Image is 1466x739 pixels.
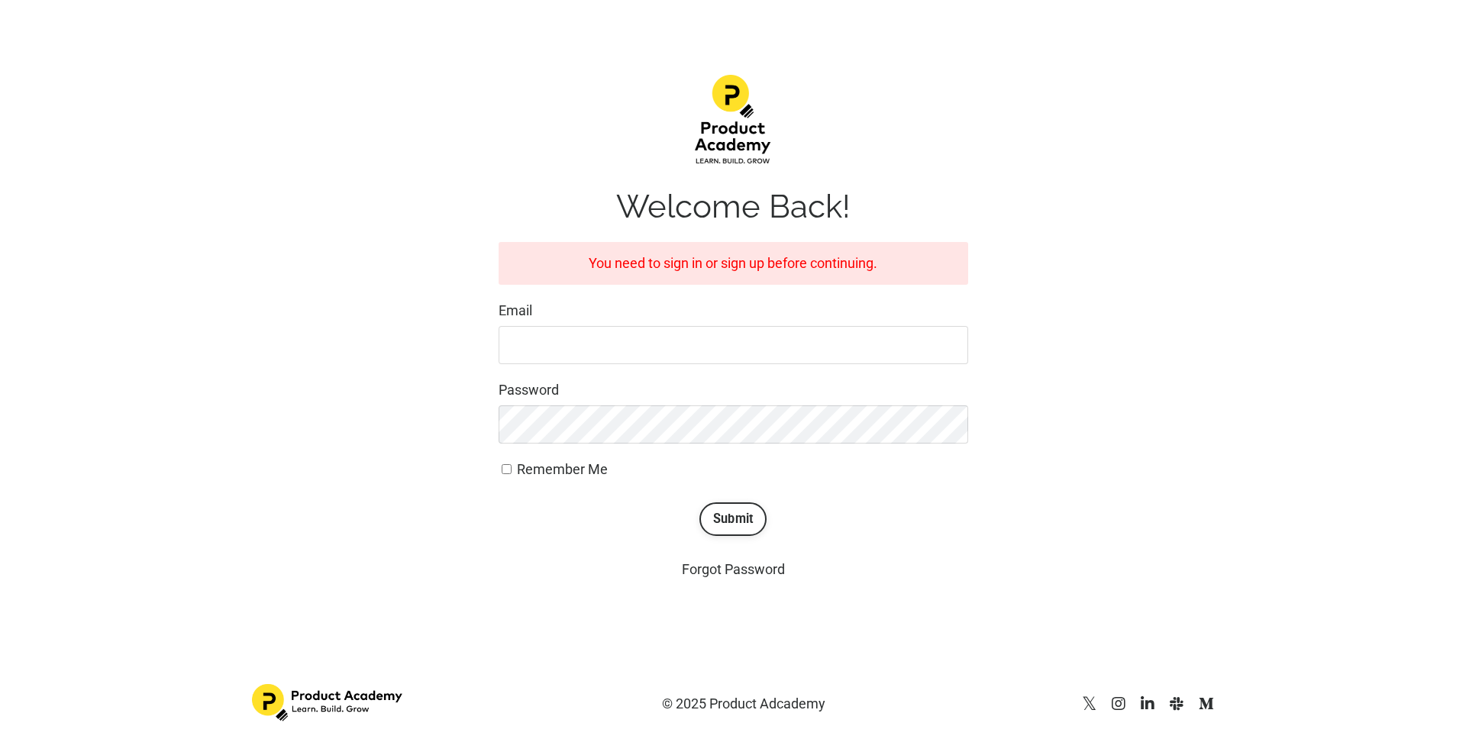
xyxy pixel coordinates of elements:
label: Password [499,379,968,402]
img: d1483da-12f4-ea7b-dcde-4e4ae1a68fea_Product-academy-02.png [695,75,771,166]
h1: Welcome Back! [499,188,968,226]
label: Email [499,300,968,322]
a: Forgot Password [682,561,785,577]
span: © 2025 Product Adcademy [662,695,825,712]
span: Remember Me [517,461,608,477]
div: You need to sign in or sign up before continuing. [499,242,968,286]
img: Footer Logo [252,684,405,721]
button: Submit [699,502,767,536]
input: Remember Me [502,464,512,474]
